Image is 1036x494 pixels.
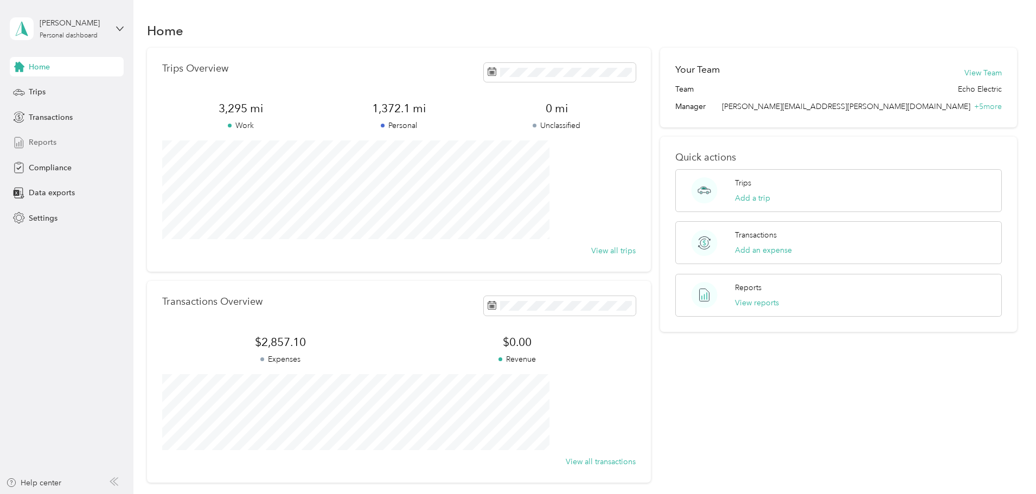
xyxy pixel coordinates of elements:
p: Transactions Overview [162,296,263,307]
button: View all transactions [566,456,636,467]
span: Data exports [29,187,75,198]
h2: Your Team [675,63,720,76]
span: Transactions [29,112,73,123]
span: 0 mi [478,101,636,116]
p: Transactions [735,229,777,241]
span: Reports [29,137,56,148]
p: Trips [735,177,751,189]
span: 3,295 mi [162,101,320,116]
p: Expenses [162,354,399,365]
button: View all trips [591,245,636,256]
span: Team [675,84,694,95]
div: [PERSON_NAME] [40,17,107,29]
span: $2,857.10 [162,335,399,350]
p: Revenue [399,354,635,365]
span: Manager [675,101,706,112]
button: View reports [735,297,779,309]
span: $0.00 [399,335,635,350]
span: Home [29,61,50,73]
button: Help center [6,477,61,489]
p: Quick actions [675,152,1002,163]
span: 1,372.1 mi [320,101,478,116]
p: Reports [735,282,762,293]
span: Compliance [29,162,72,174]
span: Settings [29,213,57,224]
h1: Home [147,25,183,36]
p: Work [162,120,320,131]
p: Unclassified [478,120,636,131]
div: Personal dashboard [40,33,98,39]
button: Add an expense [735,245,792,256]
button: View Team [964,67,1002,79]
span: Echo Electric [958,84,1002,95]
span: [PERSON_NAME][EMAIL_ADDRESS][PERSON_NAME][DOMAIN_NAME] [722,102,970,111]
iframe: Everlance-gr Chat Button Frame [975,433,1036,494]
button: Add a trip [735,193,770,204]
span: + 5 more [974,102,1002,111]
span: Trips [29,86,46,98]
p: Trips Overview [162,63,228,74]
p: Personal [320,120,478,131]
